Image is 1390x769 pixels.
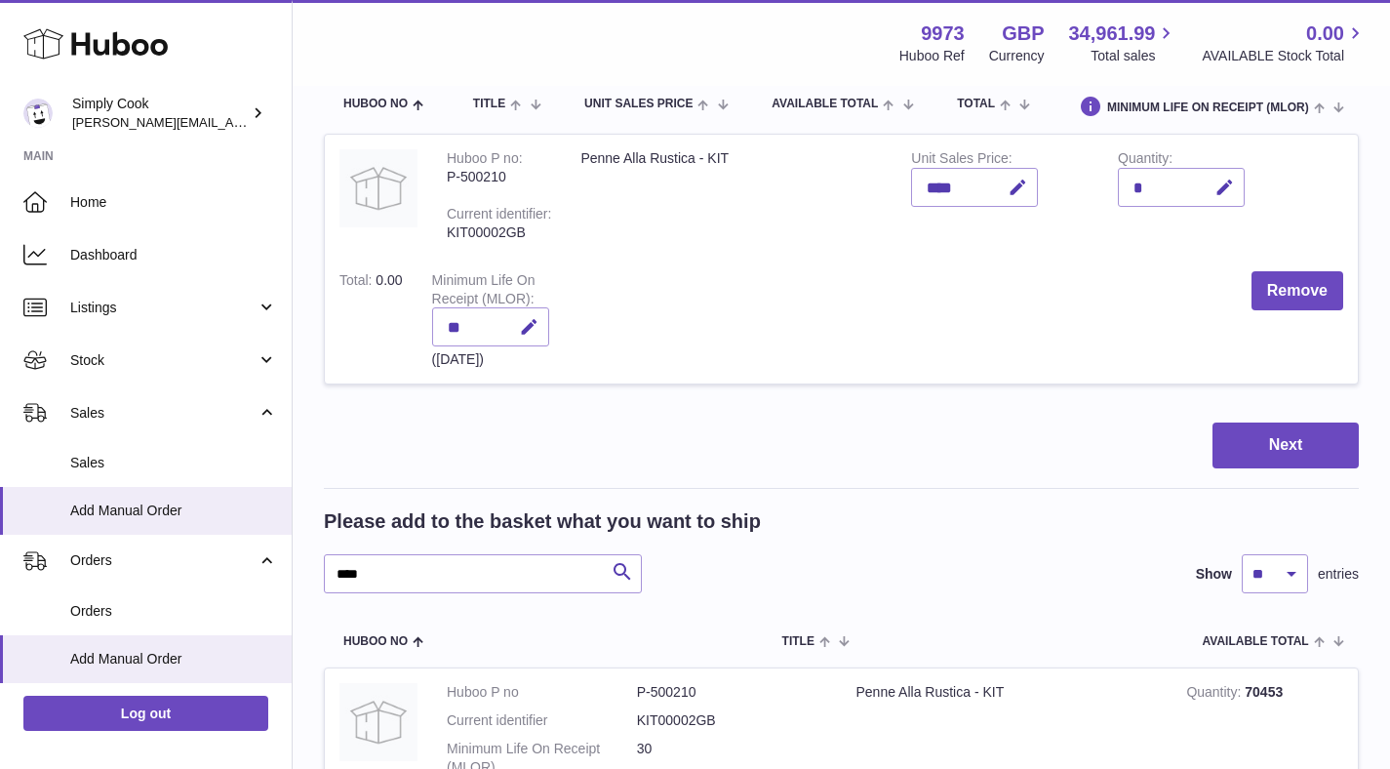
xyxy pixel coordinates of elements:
span: Title [782,635,814,648]
span: Sales [70,454,277,472]
img: Penne Alla Rustica - KIT [339,683,417,761]
a: 34,961.99 Total sales [1068,20,1177,65]
dt: Huboo P no [447,683,637,702]
label: Show [1196,565,1232,584]
span: Total sales [1091,47,1177,65]
h2: Please add to the basket what you want to ship [324,508,761,535]
div: KIT00002GB [447,223,551,242]
span: 0.00 [376,272,402,288]
strong: Quantity [1186,684,1245,705]
td: Penne Alla Rustica - KIT [566,135,896,256]
span: Dashboard [70,246,277,264]
div: Currency [989,47,1045,65]
span: Minimum Life On Receipt (MLOR) [1107,101,1309,114]
span: AVAILABLE Stock Total [1202,47,1367,65]
dd: P-500210 [637,683,827,702]
span: Huboo no [343,635,408,648]
span: Sales [70,404,257,423]
div: Huboo P no [447,150,523,171]
div: Huboo Ref [899,47,965,65]
span: AVAILABLE Total [772,98,878,110]
span: Orders [70,551,257,570]
span: Add Manual Order [70,650,277,668]
span: Home [70,193,277,212]
a: 0.00 AVAILABLE Stock Total [1202,20,1367,65]
span: Orders [70,602,277,621]
span: Total [957,98,995,110]
div: ([DATE]) [432,350,549,369]
span: Stock [70,351,257,370]
img: Penne Alla Rustica - KIT [339,149,417,227]
div: Current identifier [447,206,551,226]
label: Quantity [1118,150,1172,171]
span: 0.00 [1306,20,1344,47]
span: Title [473,98,505,110]
span: Listings [70,299,257,317]
span: AVAILABLE Total [1203,635,1309,648]
div: P-500210 [447,168,551,186]
img: rebecca@simplycook.com [23,99,53,128]
span: Huboo no [343,98,408,110]
div: Simply Cook [72,95,248,132]
label: Total [339,272,376,293]
button: Next [1212,423,1359,468]
strong: GBP [1002,20,1044,47]
dd: KIT00002GB [637,711,827,730]
span: entries [1318,565,1359,584]
dt: Current identifier [447,711,637,730]
button: Remove [1251,271,1343,311]
strong: 9973 [921,20,965,47]
span: Add Manual Order [70,502,277,520]
span: [PERSON_NAME][EMAIL_ADDRESS][DOMAIN_NAME] [72,114,391,130]
span: Unit Sales Price [584,98,693,110]
label: Minimum Life On Receipt (MLOR) [432,272,536,311]
a: Log out [23,696,268,731]
span: 34,961.99 [1068,20,1155,47]
label: Unit Sales Price [911,150,1012,171]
